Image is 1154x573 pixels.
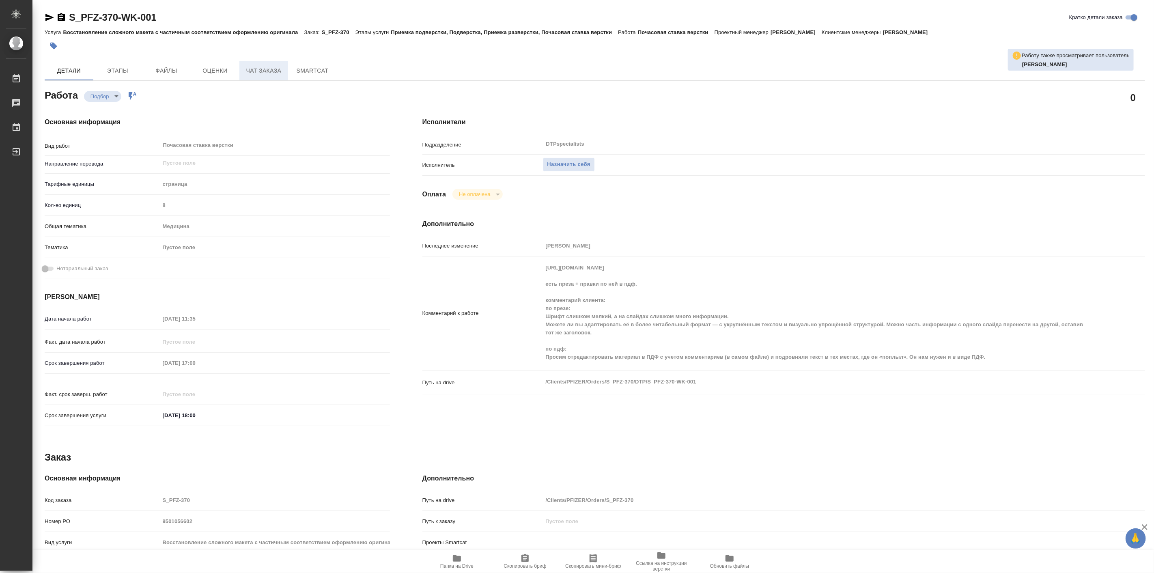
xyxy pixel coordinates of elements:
[45,13,54,22] button: Скопировать ссылку для ЯМессенджера
[45,180,160,188] p: Тарифные единицы
[45,201,160,209] p: Кол-во единиц
[543,494,1085,506] input: Пустое поле
[422,539,543,547] p: Проекты Smartcat
[50,66,88,76] span: Детали
[1069,13,1123,22] span: Кратко детали заказа
[88,93,112,100] button: Подбор
[45,37,62,55] button: Добавить тэг
[160,515,390,527] input: Пустое поле
[45,292,390,302] h4: [PERSON_NAME]
[1022,60,1130,69] p: Арсеньева Вера
[147,66,186,76] span: Файлы
[45,29,63,35] p: Услуга
[565,563,621,569] span: Скопировать мини-бриф
[160,177,390,191] div: страница
[543,515,1085,527] input: Пустое поле
[163,243,380,252] div: Пустое поле
[422,309,543,317] p: Комментарий к работе
[45,359,160,367] p: Срок завершения работ
[45,474,390,483] h4: Основная информация
[391,29,618,35] p: Приемка подверстки, Подверстка, Приемка разверстки, Почасовая ставка верстки
[160,536,390,548] input: Пустое поле
[322,29,355,35] p: S_PFZ-370
[440,563,474,569] span: Папка на Drive
[45,222,160,230] p: Общая тематика
[638,29,715,35] p: Почасовая ставка верстки
[45,390,160,399] p: Факт. срок заверш. работ
[160,388,231,400] input: Пустое поле
[422,496,543,504] p: Путь на drive
[162,158,371,168] input: Пустое поле
[883,29,934,35] p: [PERSON_NAME]
[160,409,231,421] input: ✎ Введи что-нибудь
[355,29,391,35] p: Этапы услуги
[1130,90,1136,104] h2: 0
[45,451,71,464] h2: Заказ
[422,474,1145,483] h4: Дополнительно
[45,411,160,420] p: Срок завершения услуги
[160,220,390,233] div: Медицина
[618,29,638,35] p: Работа
[422,219,1145,229] h4: Дополнительно
[304,29,322,35] p: Заказ:
[1022,52,1130,60] p: Работу также просматривает пользователь
[160,336,231,348] input: Пустое поле
[695,550,764,573] button: Обновить файлы
[84,91,121,102] div: Подбор
[543,240,1085,252] input: Пустое поле
[543,375,1085,389] textarea: /Clients/PFIZER/Orders/S_PFZ-370/DTP/S_PFZ-370-WK-001
[45,338,160,346] p: Факт. дата начала работ
[422,517,543,526] p: Путь к заказу
[293,66,332,76] span: SmartCat
[710,563,749,569] span: Обновить файлы
[543,261,1085,364] textarea: [URL][DOMAIN_NAME] есть преза + правки по ней в пдф. комментарий клиента: по презе: Шрифт слишком...
[45,142,160,150] p: Вид работ
[422,117,1145,127] h4: Исполнители
[422,190,446,199] h4: Оплата
[56,265,108,273] span: Нотариальный заказ
[423,550,491,573] button: Папка на Drive
[98,66,137,76] span: Этапы
[1126,528,1146,549] button: 🙏
[45,243,160,252] p: Тематика
[160,199,390,211] input: Пустое поле
[547,160,590,169] span: Назначить себя
[160,357,231,369] input: Пустое поле
[452,189,502,200] div: Подбор
[771,29,822,35] p: [PERSON_NAME]
[627,550,695,573] button: Ссылка на инструкции верстки
[422,242,543,250] p: Последнее изменение
[45,87,78,102] h2: Работа
[160,494,390,506] input: Пустое поле
[504,563,546,569] span: Скопировать бриф
[491,550,559,573] button: Скопировать бриф
[715,29,771,35] p: Проектный менеджер
[543,157,595,172] button: Назначить себя
[45,517,160,526] p: Номер РО
[45,117,390,127] h4: Основная информация
[632,560,691,572] span: Ссылка на инструкции верстки
[45,539,160,547] p: Вид услуги
[1129,530,1143,547] span: 🙏
[45,496,160,504] p: Код заказа
[45,160,160,168] p: Направление перевода
[456,191,493,198] button: Не оплачена
[559,550,627,573] button: Скопировать мини-бриф
[45,315,160,323] p: Дата начала работ
[160,241,390,254] div: Пустое поле
[422,379,543,387] p: Путь на drive
[422,161,543,169] p: Исполнитель
[56,13,66,22] button: Скопировать ссылку
[422,141,543,149] p: Подразделение
[160,313,231,325] input: Пустое поле
[63,29,304,35] p: Восстановление сложного макета с частичным соответствием оформлению оригинала
[822,29,883,35] p: Клиентские менеджеры
[196,66,235,76] span: Оценки
[244,66,283,76] span: Чат заказа
[69,12,157,23] a: S_PFZ-370-WK-001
